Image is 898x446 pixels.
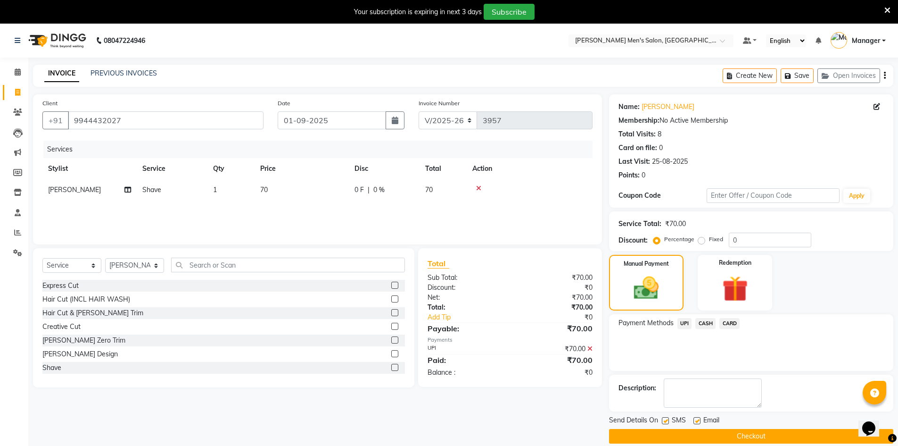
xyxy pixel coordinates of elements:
div: ₹0 [525,312,600,322]
input: Search by Name/Mobile/Email/Code [68,111,264,129]
th: Stylist [42,158,137,179]
span: 0 % [373,185,385,195]
div: Services [43,141,600,158]
th: Qty [207,158,255,179]
div: Express Cut [42,281,79,291]
div: ₹70.00 [665,219,686,229]
div: 0 [659,143,663,153]
span: Payment Methods [618,318,674,328]
div: ₹0 [510,368,600,378]
a: PREVIOUS INVOICES [91,69,157,77]
button: Checkout [609,429,893,444]
div: Payable: [420,323,510,334]
label: Redemption [719,259,751,267]
div: Points: [618,170,640,180]
div: Paid: [420,354,510,366]
div: Creative Cut [42,322,81,332]
span: 1 [213,185,217,194]
th: Disc [349,158,420,179]
img: logo [24,27,89,54]
button: Subscribe [484,4,535,20]
span: CASH [695,318,716,329]
th: Action [467,158,593,179]
div: UPI [420,344,510,354]
div: ₹0 [510,283,600,293]
div: Card on file: [618,143,657,153]
span: UPI [677,318,692,329]
th: Total [420,158,467,179]
div: ₹70.00 [510,303,600,312]
label: Date [278,99,290,108]
div: Payments [428,336,592,344]
div: Membership: [618,116,659,126]
div: Description: [618,383,656,393]
div: Sub Total: [420,273,510,283]
div: [PERSON_NAME] Zero Trim [42,336,125,345]
button: Open Invoices [817,68,880,83]
img: Manager [831,32,847,49]
label: Manual Payment [624,260,669,268]
span: Email [703,415,719,427]
button: Save [781,68,814,83]
div: Total Visits: [618,129,656,139]
div: ₹70.00 [510,293,600,303]
label: Client [42,99,58,108]
div: No Active Membership [618,116,884,126]
div: Shave [42,363,61,373]
input: Search or Scan [171,258,405,272]
div: Service Total: [618,219,661,229]
div: Coupon Code [618,191,707,201]
span: CARD [719,318,740,329]
div: Hair Cut & [PERSON_NAME] Trim [42,308,143,318]
div: 25-08-2025 [652,157,688,167]
th: Service [137,158,207,179]
div: Net: [420,293,510,303]
button: Apply [843,189,870,203]
button: Create New [723,68,777,83]
label: Percentage [664,235,694,244]
span: | [368,185,370,195]
span: [PERSON_NAME] [48,185,101,194]
span: Shave [142,185,161,194]
button: +91 [42,111,69,129]
iframe: chat widget [858,408,889,437]
div: 8 [658,129,661,139]
input: Enter Offer / Coupon Code [707,188,840,203]
div: Name: [618,102,640,112]
span: Manager [852,36,880,46]
th: Price [255,158,349,179]
span: Send Details On [609,415,658,427]
div: Discount: [420,283,510,293]
div: ₹70.00 [510,273,600,283]
span: 0 F [354,185,364,195]
label: Invoice Number [419,99,460,108]
div: Balance : [420,368,510,378]
div: ₹70.00 [510,323,600,334]
label: Fixed [709,235,723,244]
div: Hair Cut (INCL HAIR WASH) [42,295,130,304]
span: Total [428,259,449,269]
span: 70 [425,185,433,194]
a: INVOICE [44,65,79,82]
div: Your subscription is expiring in next 3 days [354,7,482,17]
div: Discount: [618,236,648,245]
b: 08047224946 [104,27,145,54]
img: _cash.svg [626,274,667,303]
div: ₹70.00 [510,344,600,354]
div: Total: [420,303,510,312]
span: SMS [672,415,686,427]
a: Add Tip [420,312,525,322]
span: 70 [260,185,268,194]
div: ₹70.00 [510,354,600,366]
div: 0 [642,170,645,180]
div: [PERSON_NAME] Design [42,349,118,359]
div: Last Visit: [618,157,650,167]
a: [PERSON_NAME] [642,102,694,112]
img: _gift.svg [714,273,756,305]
